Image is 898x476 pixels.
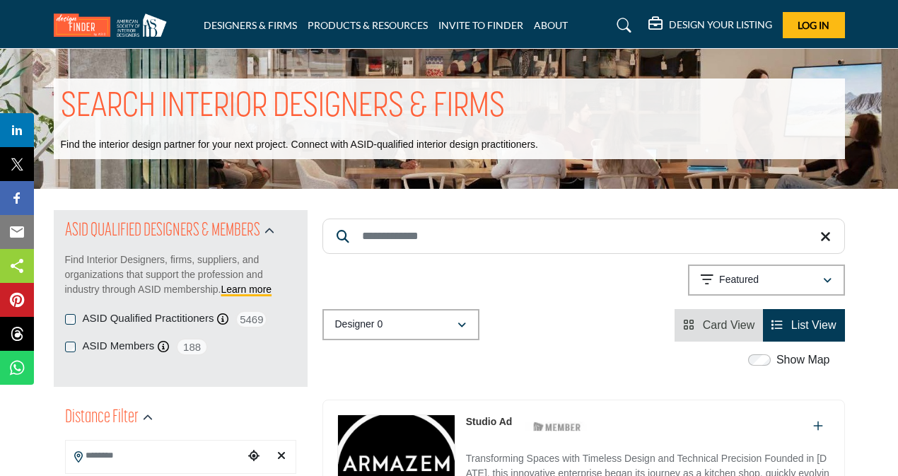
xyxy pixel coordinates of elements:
[221,284,272,295] a: Learn more
[65,405,139,431] h2: Distance Filter
[719,273,759,287] p: Featured
[525,418,589,436] img: ASID Members Badge Icon
[83,338,155,354] label: ASID Members
[683,319,754,331] a: View Card
[703,319,755,331] span: Card View
[65,219,260,244] h2: ASID QUALIFIED DESIGNERS & MEMBERS
[798,19,829,31] span: Log In
[783,12,845,38] button: Log In
[65,314,76,325] input: ASID Qualified Practitioners checkbox
[322,219,845,254] input: Search Keyword
[176,338,208,356] span: 188
[763,309,844,342] li: List View
[534,19,568,31] a: ABOUT
[308,19,428,31] a: PRODUCTS & RESOURCES
[65,252,296,297] p: Find Interior Designers, firms, suppliers, and organizations that support the profession and indu...
[235,310,267,328] span: 5469
[776,352,830,368] label: Show Map
[54,13,174,37] img: Site Logo
[243,441,264,472] div: Choose your current location
[83,310,214,327] label: ASID Qualified Practitioners
[335,318,383,332] p: Designer 0
[675,309,763,342] li: Card View
[791,319,836,331] span: List View
[204,19,297,31] a: DESIGNERS & FIRMS
[466,416,513,427] a: Studio Ad
[438,19,523,31] a: INVITE TO FINDER
[271,441,291,472] div: Clear search location
[322,309,479,340] button: Designer 0
[688,265,845,296] button: Featured
[466,414,513,429] p: Studio Ad
[65,342,76,352] input: ASID Members checkbox
[603,14,641,37] a: Search
[61,138,538,152] p: Find the interior design partner for your next project. Connect with ASID-qualified interior desi...
[648,17,772,34] div: DESIGN YOUR LISTING
[61,86,505,129] h1: SEARCH INTERIOR DESIGNERS & FIRMS
[771,319,836,331] a: View List
[813,420,823,432] a: Add To List
[66,442,244,470] input: Search Location
[669,18,772,31] h5: DESIGN YOUR LISTING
